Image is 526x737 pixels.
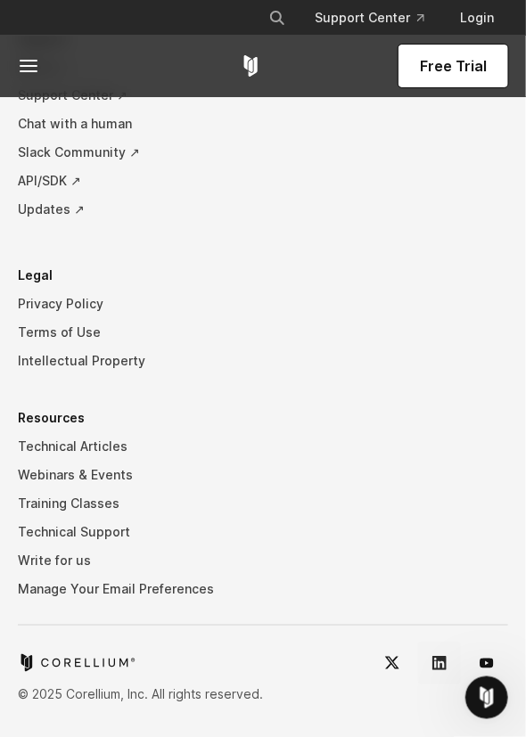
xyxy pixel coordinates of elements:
div: Navigation Menu [254,2,508,34]
a: Corellium Home [240,55,262,77]
a: Updates ↗ [18,195,508,224]
a: Chat with a human [18,110,508,138]
a: YouTube [465,642,508,684]
a: Intellectual Property [18,347,508,375]
a: Technical Support [18,518,508,546]
a: Slack Community ↗ [18,138,508,167]
a: Privacy Policy [18,290,508,318]
a: Terms of Use [18,318,508,347]
a: Training Classes [18,489,508,518]
a: Webinars & Events [18,461,508,489]
a: Manage Your Email Preferences [18,575,508,603]
a: Corellium home [18,654,136,672]
a: Support Center [300,2,439,34]
button: Search [261,2,293,34]
a: Write for us [18,546,508,575]
iframe: Intercom live chat [465,676,508,719]
p: © 2025 Corellium, Inc. All rights reserved. [18,684,508,703]
a: LinkedIn [418,642,461,684]
a: Twitter [371,642,414,684]
a: Free Trial [399,45,508,87]
a: Login [446,2,508,34]
a: API/SDK ↗ [18,167,508,195]
span: Free Trial [420,55,487,77]
a: Technical Articles [18,432,508,461]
